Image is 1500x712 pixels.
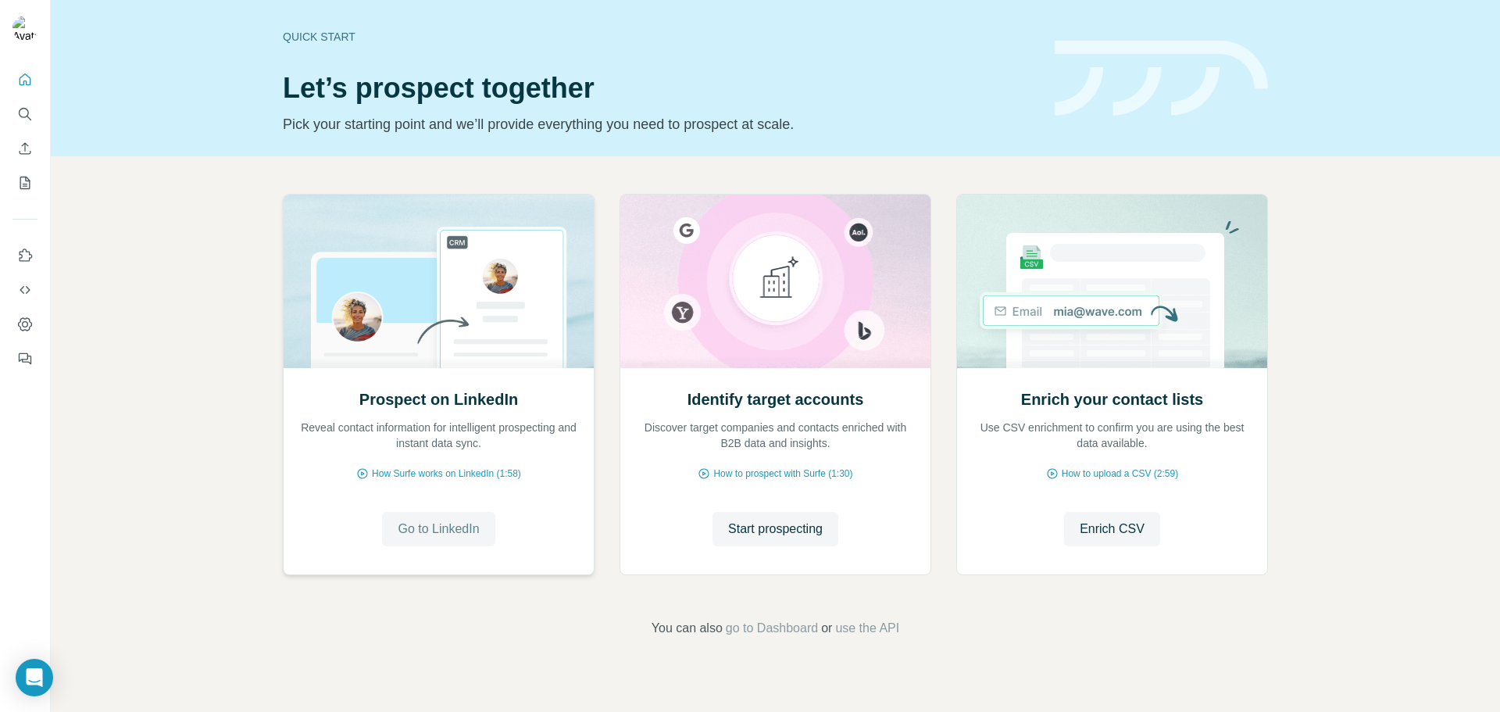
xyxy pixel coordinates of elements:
button: Feedback [12,345,37,373]
img: Identify target accounts [620,195,931,368]
p: Pick your starting point and we’ll provide everything you need to prospect at scale. [283,113,1036,135]
button: My lists [12,169,37,197]
button: Enrich CSV [12,134,37,163]
img: Avatar [12,16,37,41]
p: Discover target companies and contacts enriched with B2B data and insights. [636,420,915,451]
button: go to Dashboard [726,619,818,638]
img: Prospect on LinkedIn [283,195,595,368]
span: How to prospect with Surfe (1:30) [713,467,852,481]
span: How Surfe works on LinkedIn (1:58) [372,467,521,481]
img: banner [1055,41,1268,116]
p: Use CSV enrichment to confirm you are using the best data available. [973,420,1252,451]
button: Dashboard [12,310,37,338]
span: Start prospecting [728,520,823,538]
button: use the API [835,619,899,638]
span: How to upload a CSV (2:59) [1062,467,1178,481]
p: Reveal contact information for intelligent prospecting and instant data sync. [299,420,578,451]
h2: Prospect on LinkedIn [359,388,518,410]
button: Quick start [12,66,37,94]
span: You can also [652,619,723,638]
button: Use Surfe on LinkedIn [12,242,37,270]
div: Quick start [283,29,1036,45]
button: Start prospecting [712,512,838,546]
button: Go to LinkedIn [382,512,495,546]
h2: Enrich your contact lists [1021,388,1203,410]
button: Enrich CSV [1064,512,1160,546]
button: Search [12,100,37,128]
img: Enrich your contact lists [956,195,1268,368]
button: Use Surfe API [12,276,37,304]
span: Go to LinkedIn [398,520,479,538]
h2: Identify target accounts [687,388,864,410]
span: or [821,619,832,638]
div: Open Intercom Messenger [16,659,53,696]
span: Enrich CSV [1080,520,1145,538]
h1: Let’s prospect together [283,73,1036,104]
